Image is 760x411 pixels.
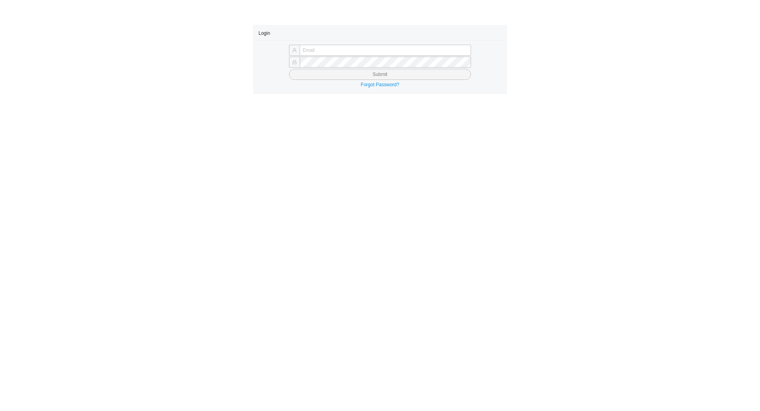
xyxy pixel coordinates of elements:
a: Forgot Password? [361,82,399,87]
input: Email [300,45,471,56]
button: Submit [289,69,471,80]
span: user [292,48,297,53]
span: lock [292,60,297,64]
div: Login [258,26,502,40]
